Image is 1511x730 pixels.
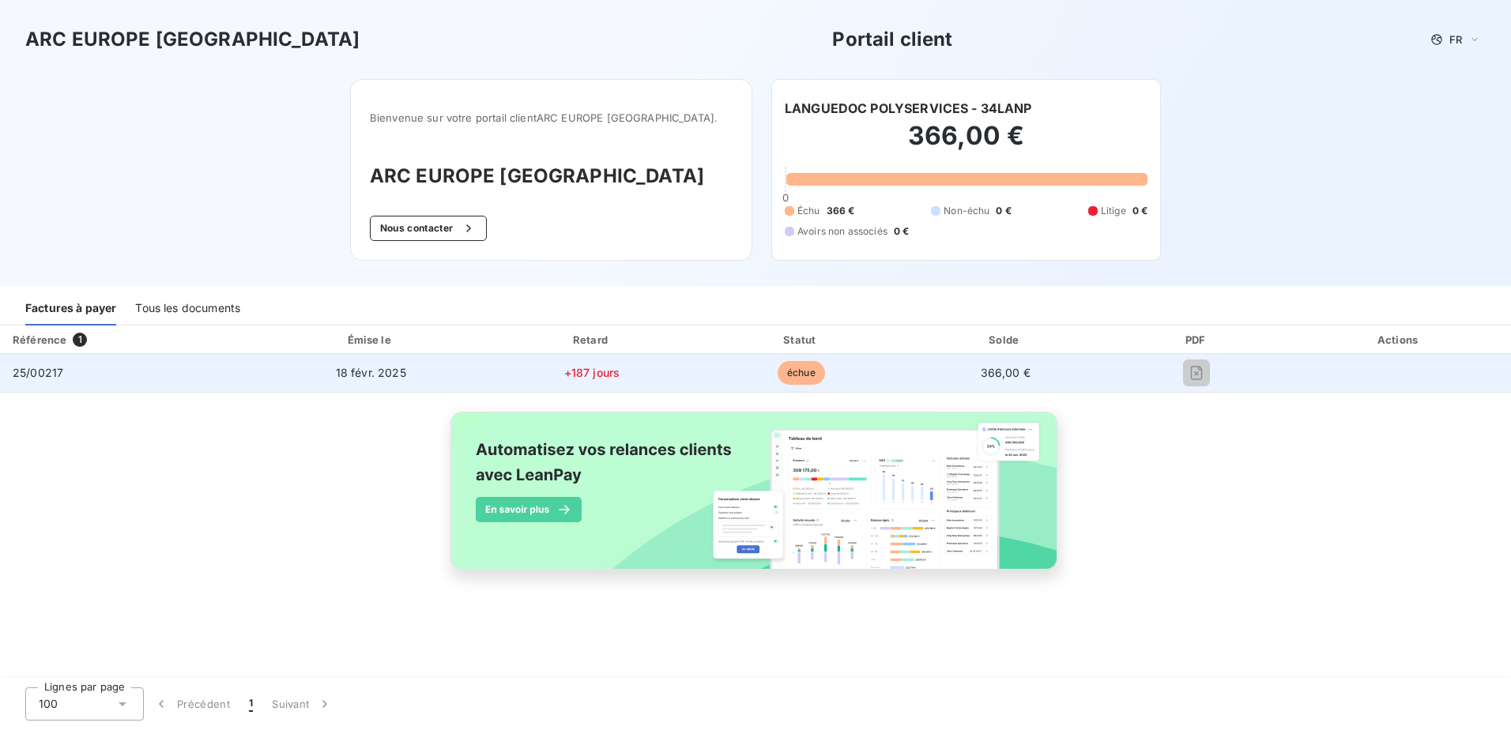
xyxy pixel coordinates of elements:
[832,25,952,54] h3: Portail client
[785,120,1147,167] h2: 366,00 €
[135,292,240,325] div: Tous les documents
[370,162,733,190] h3: ARC EUROPE [GEOGRAPHIC_DATA]
[258,332,483,348] div: Émise le
[336,366,406,379] span: 18 févr. 2025
[370,111,733,124] span: Bienvenue sur votre portail client ARC EUROPE [GEOGRAPHIC_DATA] .
[489,332,695,348] div: Retard
[436,402,1075,596] img: banner
[782,191,789,204] span: 0
[1449,33,1462,46] span: FR
[13,333,66,346] div: Référence
[1291,332,1508,348] div: Actions
[1110,332,1284,348] div: PDF
[144,687,239,721] button: Précédent
[25,292,116,325] div: Factures à payer
[996,204,1011,218] span: 0 €
[701,332,902,348] div: Statut
[778,361,825,385] span: échue
[908,332,1103,348] div: Solde
[785,99,1032,118] h6: LANGUEDOC POLYSERVICES - 34LANP
[73,333,87,347] span: 1
[239,687,262,721] button: 1
[564,366,620,379] span: +187 jours
[1101,204,1126,218] span: Litige
[13,366,63,379] span: 25/00217
[944,204,989,218] span: Non-échu
[249,696,253,712] span: 1
[25,25,360,54] h3: ARC EUROPE [GEOGRAPHIC_DATA]
[827,204,855,218] span: 366 €
[39,696,58,712] span: 100
[797,224,887,239] span: Avoirs non associés
[981,366,1031,379] span: 366,00 €
[262,687,342,721] button: Suivant
[370,216,487,241] button: Nous contacter
[894,224,909,239] span: 0 €
[797,204,820,218] span: Échu
[1132,204,1147,218] span: 0 €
